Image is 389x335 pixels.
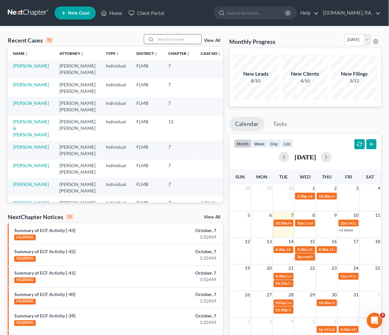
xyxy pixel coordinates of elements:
[153,255,216,262] div: 1:02AM
[356,184,359,192] span: 3
[59,51,84,56] a: Attorneyunfold_more
[345,174,352,180] span: Fri
[245,238,251,246] span: 12
[286,301,323,305] span: Confirmation hearing
[156,34,201,44] input: Search by name...
[14,299,36,305] div: HEARING
[54,197,101,215] td: [PERSON_NAME] [PERSON_NAME]
[14,235,36,241] div: HEARING
[54,141,101,159] td: [PERSON_NAME] [PERSON_NAME]
[309,238,316,246] span: 15
[131,97,163,116] td: FLMB
[266,291,273,299] span: 27
[290,318,294,326] span: 4
[101,60,131,78] td: Individual
[153,319,216,326] div: 1:02AM
[153,227,216,234] div: October, 7
[13,200,49,205] a: [PERSON_NAME]
[13,181,49,187] a: [PERSON_NAME]
[45,37,53,43] div: 15
[101,97,131,116] td: Individual
[324,327,350,332] span: 341(a) meeting
[266,184,273,192] span: 29
[367,313,383,329] iframe: Intercom live chat
[300,174,311,180] span: Wed
[348,274,373,279] span: 341(a) meeting
[233,78,279,84] div: 8/10
[14,313,75,319] a: Summary of ECF Activity [-39]
[309,265,316,272] span: 22
[297,7,319,19] a: Help
[375,238,381,246] span: 18
[295,154,316,160] h2: [DATE]
[154,52,158,56] i: unfold_more
[334,211,338,219] span: 9
[375,211,381,219] span: 11
[218,52,221,56] i: unfold_more
[288,265,294,272] span: 21
[54,97,101,116] td: [PERSON_NAME] [PERSON_NAME]
[319,247,329,252] span: 9:30a
[227,7,286,19] input: Search by name...
[14,270,75,276] a: Summary of ECF Activity [-41]
[288,281,326,286] span: Confirmation Hearing
[308,194,333,199] span: 341(a) meeting
[13,51,29,56] a: Nameunfold_more
[14,278,36,283] div: HEARING
[14,292,75,297] a: Summary of ECF Activity [-40]
[332,70,377,78] div: New Filings
[377,184,381,192] span: 4
[101,79,131,97] td: Individual
[266,265,273,272] span: 20
[153,277,216,283] div: 1:02AM
[204,38,220,43] a: View All
[269,318,273,326] span: 3
[319,301,331,305] span: 10:30a
[332,78,377,84] div: 3/12
[80,52,84,56] i: unfold_more
[131,197,163,215] td: FLMB
[256,174,268,180] span: Mon
[98,7,125,19] a: Home
[195,197,227,215] td: 6:25-bk-06285
[341,274,347,279] span: 11a
[101,116,131,141] td: Individual
[13,82,49,87] a: [PERSON_NAME]
[168,51,190,56] a: Chapterunfold_more
[163,79,195,97] td: 7
[312,184,316,192] span: 1
[68,11,90,16] span: New Case
[266,238,273,246] span: 13
[13,144,49,150] a: [PERSON_NAME]
[312,318,316,326] span: 5
[201,51,221,56] a: Case Nounfold_more
[297,194,307,199] span: 2:30p
[131,141,163,159] td: FLMB
[290,211,294,219] span: 7
[66,214,73,220] div: 10
[153,313,216,319] div: October, 7
[276,274,285,279] span: 9:30a
[339,228,353,232] a: +2 more
[297,247,307,252] span: 9:30a
[101,178,131,197] td: Individual
[319,194,331,199] span: 10:30a
[356,318,359,326] span: 7
[131,60,163,78] td: FLMB
[14,256,36,262] div: HEARING
[163,159,195,178] td: 7
[54,116,101,141] td: [PERSON_NAME] [PERSON_NAME]
[163,178,195,197] td: 7
[289,308,314,313] span: 341(a) meeting
[101,141,131,159] td: Individual
[276,247,285,252] span: 9:30a
[153,270,216,277] div: October, 7
[307,247,333,252] span: 341(a) meeting
[153,292,216,298] div: October, 7
[341,327,350,332] span: 9:30a
[245,265,251,272] span: 19
[282,70,328,78] div: New Clients
[331,265,338,272] span: 23
[25,52,29,56] i: unfold_more
[106,51,119,56] a: Typeunfold_more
